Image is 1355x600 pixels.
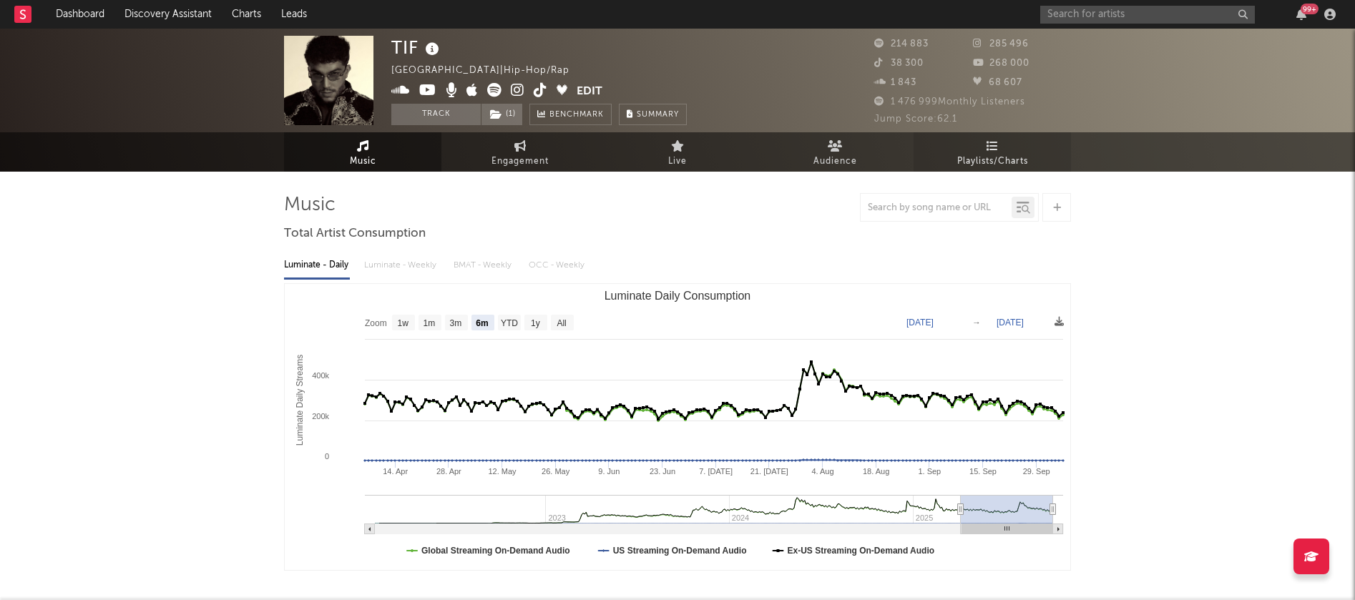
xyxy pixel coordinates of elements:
text: 200k [312,412,329,421]
a: Audience [756,132,914,172]
text: Zoom [365,318,387,328]
text: All [557,318,566,328]
span: Audience [813,153,857,170]
text: 1m [424,318,436,328]
span: Playlists/Charts [957,153,1028,170]
span: 268 000 [973,59,1029,68]
text: 9. Jun [598,467,620,476]
text: Ex-US Streaming On-Demand Audio [788,546,935,556]
text: 1. Sep [918,467,941,476]
text: 26. May [542,467,570,476]
button: (1) [481,104,522,125]
text: 21. [DATE] [750,467,788,476]
span: Music [350,153,376,170]
span: 38 300 [874,59,924,68]
a: Live [599,132,756,172]
svg: Luminate Daily Consumption [285,284,1070,570]
text: 3m [450,318,462,328]
text: 400k [312,371,329,380]
text: 0 [325,452,329,461]
text: Luminate Daily Consumption [605,290,751,302]
text: [DATE] [997,318,1024,328]
a: Playlists/Charts [914,132,1071,172]
text: 29. Sep [1023,467,1050,476]
span: Benchmark [549,107,604,124]
text: 1w [398,318,409,328]
span: Jump Score: 62.1 [874,114,957,124]
span: Total Artist Consumption [284,225,426,242]
div: 99 + [1301,4,1319,14]
button: Edit [577,83,602,101]
input: Search by song name or URL [861,202,1012,214]
span: 68 607 [973,78,1022,87]
text: 12. May [488,467,517,476]
span: 1 843 [874,78,916,87]
div: Luminate - Daily [284,253,350,277]
div: [GEOGRAPHIC_DATA] | Hip-Hop/Rap [391,62,586,79]
a: Music [284,132,441,172]
span: Live [668,153,687,170]
text: 28. Apr [436,467,461,476]
span: 214 883 [874,39,929,49]
text: 18. Aug [863,467,889,476]
div: TIF [391,36,443,59]
text: Global Streaming On-Demand Audio [421,546,570,556]
button: 99+ [1296,9,1306,20]
span: ( 1 ) [481,104,523,125]
text: 6m [476,318,488,328]
text: 23. Jun [650,467,675,476]
button: Track [391,104,481,125]
text: → [972,318,981,328]
text: 1y [531,318,540,328]
text: 15. Sep [969,467,997,476]
text: 14. Apr [383,467,408,476]
a: Engagement [441,132,599,172]
button: Summary [619,104,687,125]
span: 285 496 [973,39,1029,49]
text: Luminate Daily Streams [295,355,305,446]
input: Search for artists [1040,6,1255,24]
span: Engagement [491,153,549,170]
text: 7. [DATE] [699,467,733,476]
span: Summary [637,111,679,119]
text: US Streaming On-Demand Audio [613,546,747,556]
text: [DATE] [906,318,934,328]
span: 1 476 999 Monthly Listeners [874,97,1025,107]
a: Benchmark [529,104,612,125]
text: 4. Aug [811,467,833,476]
text: YTD [501,318,518,328]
